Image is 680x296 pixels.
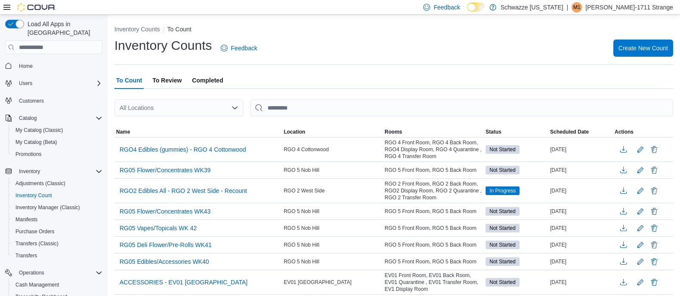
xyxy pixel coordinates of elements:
button: Delete [649,186,659,196]
button: RG05 Deli Flower/Pre-Rolls WK41 [116,238,215,251]
div: [DATE] [548,206,613,217]
p: Schwazze [US_STATE] [501,2,563,12]
span: RGO4 Edibles (gummies) - RGO 4 Cottonwood [120,145,246,154]
button: Promotions [9,148,106,160]
span: Users [19,80,32,87]
img: Cova [17,3,56,12]
span: ACCESSORIES - EV01 [GEOGRAPHIC_DATA] [120,278,247,287]
span: Inventory Count [12,190,102,201]
div: RGO 5 Front Room, RGO 5 Back Room [383,206,484,217]
a: Adjustments (Classic) [12,178,69,189]
span: Users [15,78,102,88]
a: My Catalog (Beta) [12,137,61,147]
span: Not Started [486,166,520,174]
span: RG05 Flower/Concentrates WK43 [120,207,211,216]
span: Feedback [231,44,257,52]
span: Manifests [12,214,102,225]
button: Edit count details [635,164,646,177]
button: Edit count details [635,222,646,235]
span: My Catalog (Beta) [12,137,102,147]
a: Transfers (Classic) [12,238,62,249]
button: Delete [649,165,659,175]
button: To Count [167,26,191,33]
button: Operations [2,267,106,279]
button: Users [15,78,36,88]
div: RGO 5 Front Room, RGO 5 Back Room [383,240,484,250]
a: Cash Management [12,280,62,290]
button: Edit count details [635,238,646,251]
button: Transfers [9,250,106,262]
span: Adjustments (Classic) [15,180,65,187]
span: Operations [15,268,102,278]
div: Mick-1711 Strange [572,2,582,12]
a: Home [15,61,36,71]
span: Scheduled Date [550,128,589,135]
button: Status [484,127,548,137]
span: Transfers (Classic) [15,240,58,247]
button: My Catalog (Beta) [9,136,106,148]
a: Transfers [12,250,40,261]
button: Edit count details [635,255,646,268]
span: Not Started [486,224,520,232]
p: | [566,2,568,12]
div: RGO 5 Front Room, RGO 5 Back Room [383,256,484,267]
button: Inventory [2,165,106,177]
span: RG05 Vapes/Topicals WK 42 [120,224,197,232]
span: Not Started [489,208,516,215]
button: Delete [649,223,659,233]
span: Not Started [486,257,520,266]
span: Promotions [12,149,102,159]
span: Feedback [434,3,460,12]
span: Home [15,60,102,71]
span: Inventory [19,168,40,175]
span: RGO 5 Nob Hill [284,208,320,215]
div: RGO 5 Front Room, RGO 5 Back Room [383,165,484,175]
button: Name [114,127,282,137]
span: My Catalog (Classic) [15,127,63,134]
span: Not Started [489,241,516,249]
div: RGO 4 Front Room, RGO 4 Back Room, RGO4 Display Room, RGO 4 Quarantine , RGO 4 Transfer Room [383,137,484,162]
span: Name [116,128,130,135]
span: Completed [192,72,223,89]
span: RGO 5 Nob Hill [284,225,320,232]
a: My Catalog (Classic) [12,125,67,135]
span: Inventory Manager (Classic) [15,204,80,211]
a: Purchase Orders [12,226,58,237]
div: [DATE] [548,256,613,267]
div: RGO 2 Front Room, RGO 2 Back Room, RGO2 Display Room, RGO 2 Quarantine , RGO 2 Transfer Room [383,179,484,203]
a: Manifests [12,214,41,225]
span: RGO 5 Nob Hill [284,241,320,248]
div: RGO 5 Front Room, RGO 5 Back Room [383,223,484,233]
button: Edit count details [635,276,646,289]
button: RG05 Vapes/Topicals WK 42 [116,222,200,235]
button: Purchase Orders [9,226,106,238]
button: Edit count details [635,205,646,218]
span: Home [19,63,33,70]
div: [DATE] [548,240,613,250]
button: Delete [649,240,659,250]
button: Cash Management [9,279,106,291]
div: [DATE] [548,186,613,196]
span: RGO 5 Nob Hill [284,167,320,174]
button: Catalog [15,113,40,123]
p: [PERSON_NAME]-1711 Strange [585,2,673,12]
span: To Review [152,72,182,89]
button: Home [2,59,106,72]
span: Create New Count [618,44,668,52]
span: To Count [116,72,142,89]
span: Cash Management [12,280,102,290]
nav: An example of EuiBreadcrumbs [114,25,673,35]
span: My Catalog (Classic) [12,125,102,135]
span: Not Started [486,241,520,249]
button: Inventory Manager (Classic) [9,201,106,214]
div: [DATE] [548,277,613,287]
span: Purchase Orders [15,228,55,235]
button: Delete [649,144,659,155]
span: Inventory Count [15,192,52,199]
input: This is a search bar. After typing your query, hit enter to filter the results lower in the page. [250,99,673,116]
span: Customers [15,95,102,106]
a: Inventory Manager (Classic) [12,202,83,213]
span: My Catalog (Beta) [15,139,57,146]
span: Adjustments (Classic) [12,178,102,189]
